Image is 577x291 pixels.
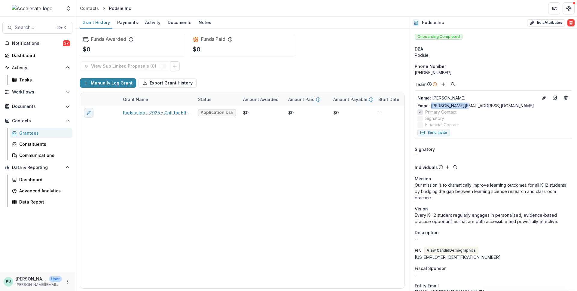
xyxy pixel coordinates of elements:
span: Name : [417,95,431,100]
div: Activity [143,18,163,27]
div: Amount Paid [285,93,330,106]
div: Contacts [80,5,99,11]
div: Amount Awarded [240,93,285,106]
span: Signatory [425,115,444,121]
span: Fiscal Sponsor [415,265,446,271]
button: Open entity switcher [64,2,72,14]
button: Send Invite [417,129,450,136]
button: Link Grants [170,61,180,71]
span: Contacts [12,118,63,124]
div: Notes [196,18,214,27]
div: Grantees [19,130,68,136]
div: Start Date [375,96,403,103]
p: [PERSON_NAME] [417,95,538,101]
div: Amount Awarded [240,96,282,103]
p: Team [415,81,426,87]
div: Documents [165,18,194,27]
div: $0 [288,109,294,116]
div: Status [194,96,215,103]
a: Name: [PERSON_NAME] [417,95,538,101]
button: Notifications27 [2,38,72,48]
button: More [64,278,71,285]
div: -- [415,271,572,278]
button: Deletes [562,94,569,101]
button: Manually Log Grant [80,78,136,88]
a: Activity [143,17,163,29]
span: Activity [12,65,63,70]
p: Every K–12 student regularly engages in personalised, evidence-based practice opportunities that ... [415,212,572,225]
span: 27 [63,40,70,46]
a: Grant History [80,17,112,29]
div: Amount Payable [330,93,375,106]
div: Constituents [19,141,68,147]
div: ⌘ + K [55,24,67,31]
button: Open Contacts [2,116,72,126]
span: Mission [415,176,431,182]
nav: breadcrumb [78,4,133,13]
span: Workflows [12,90,63,95]
a: Advanced Analytics [10,186,72,196]
button: Delete [567,19,575,26]
a: Data Report [10,197,72,207]
div: Dashboard [12,52,68,59]
div: $0 [243,109,249,116]
div: Advanced Analytics [19,188,68,194]
button: Export Grant History [139,78,197,88]
p: -- [415,236,572,242]
div: Kimberly Ueyama [6,280,11,283]
p: [PERSON_NAME][EMAIL_ADDRESS][DOMAIN_NAME] [16,282,62,287]
p: -- [378,109,383,116]
span: Financial Contact [425,121,459,128]
p: Our mission is to dramatically improve learning outcomes for all K-12 students by bridging the ga... [415,182,572,201]
button: Edit [541,94,548,101]
button: Open Documents [2,102,72,111]
div: Payments [115,18,140,27]
div: Tasks [19,77,68,83]
button: edit [84,108,93,118]
span: Email: [417,103,430,108]
h2: Funds Paid [201,36,225,42]
button: Open Workflows [2,87,72,97]
p: $0 [193,45,200,54]
p: Amount Paid [288,96,315,103]
div: Grant Name [119,93,194,106]
a: Documents [165,17,194,29]
a: Podsie Inc - 2025 - Call for Effective Technology Grant Application [123,109,191,116]
span: Data & Reporting [12,165,63,170]
a: Go to contact [550,93,560,103]
div: Data Report [19,199,68,205]
a: Grantees [10,128,72,138]
div: Grant History [80,18,112,27]
p: User [49,276,62,282]
div: Dashboard [19,176,68,183]
button: Edit Attributes [527,19,565,26]
a: Payments [115,17,140,29]
div: Status [194,93,240,106]
span: Vision [415,206,428,212]
button: Add [440,81,447,88]
div: Podsie Inc [109,5,131,11]
div: Grant Name [119,96,152,103]
div: Podsie [415,52,572,58]
span: Phone Number [415,63,446,69]
span: Primary Contact [425,109,456,115]
span: Onboarding Completed [415,34,463,40]
div: Communications [19,152,68,158]
a: Constituents [10,139,72,149]
a: Dashboard [2,51,72,60]
div: Start Date [375,93,420,106]
a: Email: [PERSON_NAME][EMAIL_ADDRESS][DOMAIN_NAME] [417,103,534,109]
div: [PHONE_NUMBER] [415,69,572,76]
span: Description [415,229,439,236]
p: $0 [83,45,90,54]
span: Application Draft [201,110,233,115]
img: Accelerate logo [12,5,53,12]
button: Search [452,164,459,171]
button: Open Data & Reporting [2,163,72,172]
div: [US_EMPLOYER_IDENTIFICATION_NUMBER] [415,254,572,260]
button: View Sub Linked Proposals (0) [80,61,170,71]
h2: Podsie Inc [422,20,444,25]
p: Amount Payable [333,96,368,103]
